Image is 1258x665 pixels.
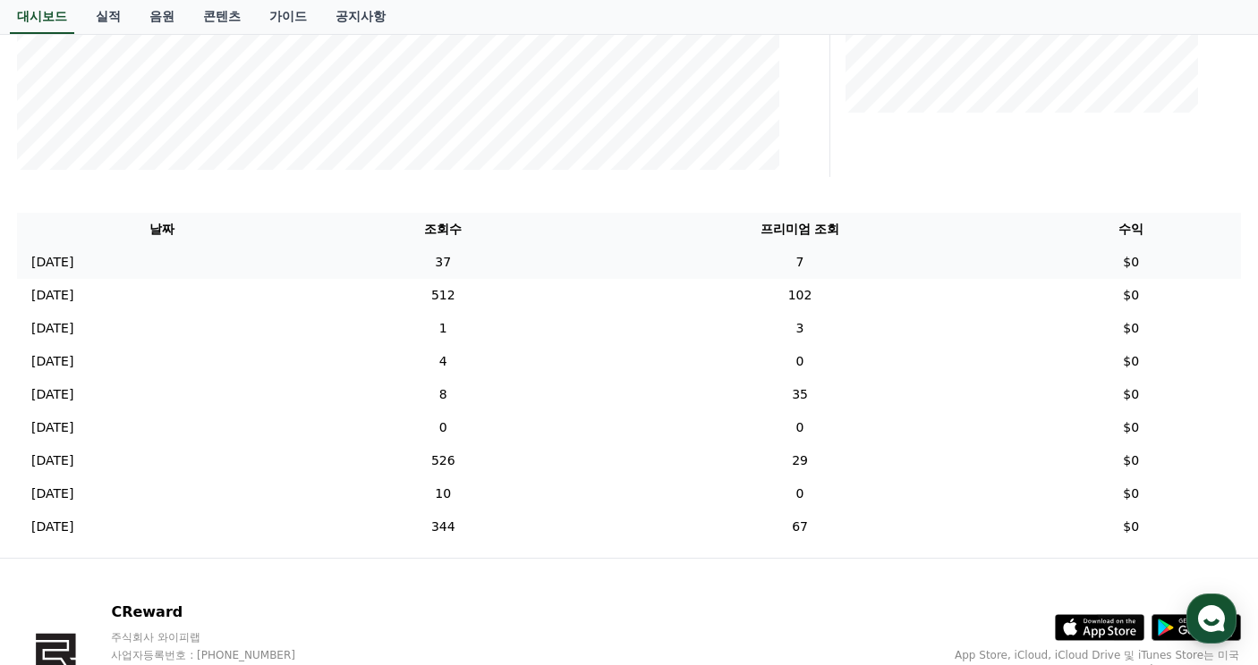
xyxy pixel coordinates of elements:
[31,418,73,437] p: [DATE]
[308,246,579,279] td: 37
[308,213,579,246] th: 조회수
[1021,510,1241,543] td: $0
[31,319,73,338] p: [DATE]
[579,213,1022,246] th: 프리미엄 조회
[1021,444,1241,477] td: $0
[308,411,579,444] td: 0
[308,477,579,510] td: 10
[111,648,329,662] p: 사업자등록번호 : [PHONE_NUMBER]
[308,444,579,477] td: 526
[118,517,231,561] a: 대화
[1021,477,1241,510] td: $0
[1021,345,1241,378] td: $0
[308,312,579,345] td: 1
[308,378,579,411] td: 8
[579,444,1022,477] td: 29
[111,630,329,644] p: 주식회사 와이피랩
[1021,246,1241,279] td: $0
[31,286,73,305] p: [DATE]
[579,279,1022,312] td: 102
[579,246,1022,279] td: 7
[31,385,73,404] p: [DATE]
[579,345,1022,378] td: 0
[17,213,308,246] th: 날짜
[5,517,118,561] a: 홈
[31,518,73,536] p: [DATE]
[579,510,1022,543] td: 67
[1021,312,1241,345] td: $0
[31,352,73,371] p: [DATE]
[579,312,1022,345] td: 3
[579,378,1022,411] td: 35
[1021,213,1241,246] th: 수익
[308,510,579,543] td: 344
[579,477,1022,510] td: 0
[1021,378,1241,411] td: $0
[276,543,298,558] span: 설정
[231,517,344,561] a: 설정
[31,253,73,272] p: [DATE]
[31,451,73,470] p: [DATE]
[1021,279,1241,312] td: $0
[308,279,579,312] td: 512
[56,543,67,558] span: 홈
[111,602,329,623] p: CReward
[164,544,185,559] span: 대화
[31,484,73,503] p: [DATE]
[308,345,579,378] td: 4
[1021,411,1241,444] td: $0
[579,411,1022,444] td: 0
